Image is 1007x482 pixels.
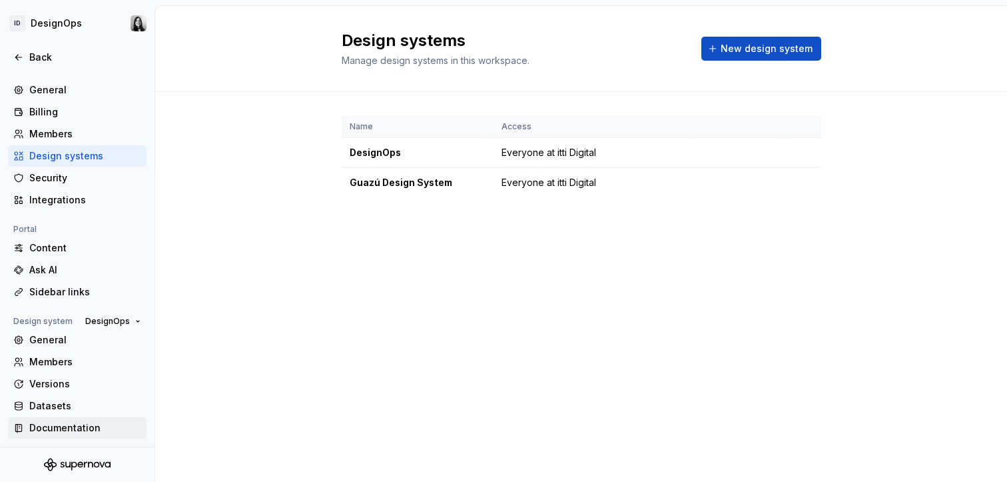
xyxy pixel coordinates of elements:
[29,421,141,435] div: Documentation
[8,123,147,145] a: Members
[8,417,147,439] a: Documentation
[8,259,147,281] a: Ask AI
[721,42,813,55] span: New design system
[350,146,486,159] div: DesignOps
[29,241,141,255] div: Content
[8,221,42,237] div: Portal
[8,329,147,351] a: General
[8,101,147,123] a: Billing
[131,15,147,31] img: Maru Saad
[29,333,141,347] div: General
[350,176,486,189] div: Guazú Design System
[8,189,147,211] a: Integrations
[8,351,147,373] a: Members
[8,313,78,329] div: Design system
[31,17,82,30] div: DesignOps
[29,83,141,97] div: General
[342,116,494,138] th: Name
[44,458,111,471] svg: Supernova Logo
[8,167,147,189] a: Security
[8,145,147,167] a: Design systems
[8,47,147,68] a: Back
[29,149,141,163] div: Design systems
[502,146,596,159] span: Everyone at itti Digital
[8,395,147,417] a: Datasets
[8,373,147,395] a: Versions
[8,79,147,101] a: General
[29,127,141,141] div: Members
[3,9,152,38] button: IDDesignOpsMaru Saad
[701,37,821,61] button: New design system
[29,399,141,413] div: Datasets
[8,237,147,259] a: Content
[29,193,141,207] div: Integrations
[85,316,130,327] span: DesignOps
[9,15,25,31] div: ID
[342,55,529,66] span: Manage design systems in this workspace.
[502,176,596,189] span: Everyone at itti Digital
[29,263,141,277] div: Ask AI
[342,30,685,51] h2: Design systems
[8,281,147,303] a: Sidebar links
[29,51,141,64] div: Back
[29,171,141,185] div: Security
[29,105,141,119] div: Billing
[29,377,141,391] div: Versions
[494,116,692,138] th: Access
[29,355,141,369] div: Members
[29,285,141,299] div: Sidebar links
